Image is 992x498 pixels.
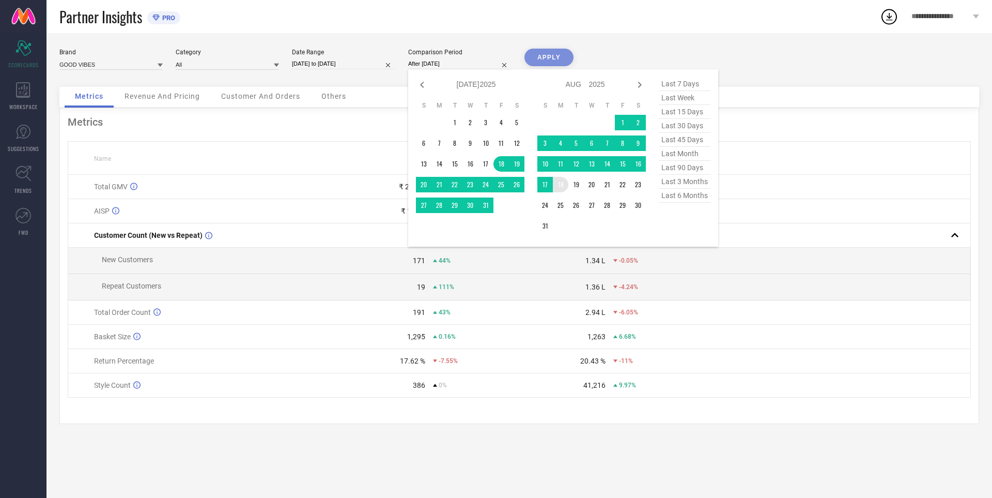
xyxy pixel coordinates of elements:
td: Mon Jul 28 2025 [431,198,447,213]
div: 20.43 % [580,357,606,365]
td: Mon Jul 21 2025 [431,177,447,192]
span: 6.68% [619,333,636,340]
span: 0% [439,382,447,389]
span: last 45 days [659,133,710,147]
td: Sun Aug 17 2025 [537,177,553,192]
span: last 3 months [659,175,710,189]
td: Wed Jul 30 2025 [462,198,478,213]
td: Sun Jul 27 2025 [416,198,431,213]
td: Wed Jul 02 2025 [462,115,478,130]
td: Wed Jul 23 2025 [462,177,478,192]
span: -7.55% [439,357,458,365]
span: Total Order Count [94,308,151,316]
span: last 15 days [659,105,710,119]
span: last week [659,91,710,105]
td: Fri Jul 25 2025 [493,177,509,192]
input: Select comparison period [408,58,512,69]
td: Thu Aug 28 2025 [599,198,615,213]
th: Thursday [478,101,493,110]
span: New Customers [102,255,153,264]
div: Brand [59,49,163,56]
td: Fri Aug 15 2025 [615,156,630,172]
div: 19 [417,283,425,291]
span: SCORECARDS [8,61,39,69]
th: Sunday [537,101,553,110]
td: Mon Jul 07 2025 [431,135,447,151]
td: Mon Aug 25 2025 [553,198,568,213]
div: Date Range [292,49,395,56]
span: last 6 months [659,189,710,203]
input: Select date range [292,58,395,69]
td: Fri Aug 08 2025 [615,135,630,151]
th: Saturday [630,101,646,110]
span: last month [659,147,710,161]
div: 191 [413,308,425,316]
td: Fri Aug 22 2025 [615,177,630,192]
span: Partner Insights [59,6,142,27]
td: Thu Aug 14 2025 [599,156,615,172]
td: Sat Aug 30 2025 [630,198,646,213]
th: Saturday [509,101,524,110]
td: Tue Jul 22 2025 [447,177,462,192]
td: Fri Jul 04 2025 [493,115,509,130]
span: 43% [439,309,451,316]
td: Sat Aug 09 2025 [630,135,646,151]
td: Thu Jul 24 2025 [478,177,493,192]
span: 44% [439,257,451,264]
span: Return Percentage [94,357,154,365]
th: Wednesday [584,101,599,110]
span: SUGGESTIONS [8,145,39,153]
td: Tue Jul 15 2025 [447,156,462,172]
td: Sat Jul 19 2025 [509,156,524,172]
td: Sun Aug 31 2025 [537,218,553,234]
td: Wed Aug 06 2025 [584,135,599,151]
div: 1,295 [407,333,425,341]
th: Monday [553,101,568,110]
td: Sat Aug 02 2025 [630,115,646,130]
span: FWD [19,229,28,236]
span: 111% [439,283,454,291]
td: Thu Aug 21 2025 [599,177,615,192]
div: Previous month [416,79,428,91]
td: Mon Aug 18 2025 [553,177,568,192]
td: Wed Aug 27 2025 [584,198,599,213]
span: -0.05% [619,257,638,264]
span: Metrics [75,92,103,100]
div: ₹ 1,175 [401,207,425,215]
div: 41,216 [583,381,606,389]
td: Tue Aug 19 2025 [568,177,584,192]
div: 386 [413,381,425,389]
td: Wed Jul 16 2025 [462,156,478,172]
td: Sat Jul 05 2025 [509,115,524,130]
div: 1.34 L [585,256,606,265]
span: -4.24% [619,283,638,291]
td: Sat Jul 26 2025 [509,177,524,192]
span: Customer Count (New vs Repeat) [94,231,203,239]
td: Sat Jul 12 2025 [509,135,524,151]
span: WORKSPACE [9,103,38,111]
div: Category [176,49,279,56]
td: Mon Jul 14 2025 [431,156,447,172]
span: last 30 days [659,119,710,133]
div: ₹ 2.47 L [399,183,425,191]
span: AISP [94,207,110,215]
td: Fri Jul 18 2025 [493,156,509,172]
span: Basket Size [94,333,131,341]
div: 1.36 L [585,283,606,291]
td: Sun Jul 13 2025 [416,156,431,172]
span: Name [94,155,111,162]
td: Sun Aug 10 2025 [537,156,553,172]
span: 9.97% [619,382,636,389]
span: Repeat Customers [102,282,161,290]
span: Customer And Orders [221,92,300,100]
th: Friday [615,101,630,110]
td: Tue Aug 05 2025 [568,135,584,151]
span: Revenue And Pricing [125,92,200,100]
td: Tue Aug 26 2025 [568,198,584,213]
div: Comparison Period [408,49,512,56]
td: Sun Aug 24 2025 [537,198,553,213]
td: Wed Aug 13 2025 [584,156,599,172]
span: 0.16% [439,333,456,340]
td: Tue Jul 29 2025 [447,198,462,213]
td: Thu Aug 07 2025 [599,135,615,151]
